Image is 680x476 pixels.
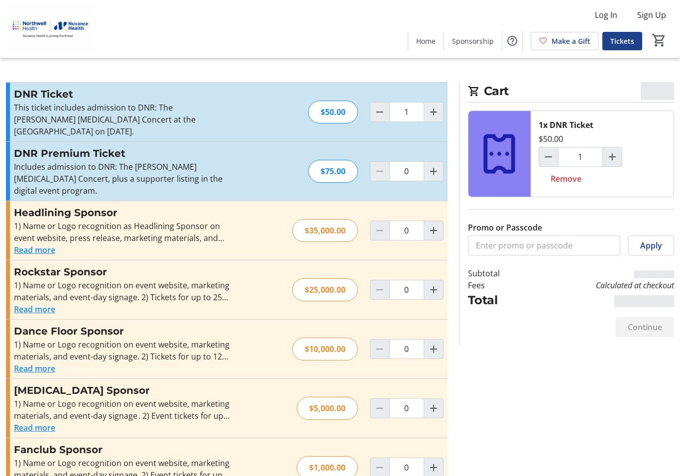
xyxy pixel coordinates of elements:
div: 1) Name or Logo recognition on event website, marketing materials, and event-day signage . 2) Eve... [14,398,231,422]
span: Sign Up [637,9,666,21]
input: Headlining Sponsor Quantity [389,221,424,240]
div: 1x DNR Ticket [539,119,593,131]
h3: Rockstar Sponsor [14,264,231,279]
button: Increment by one [424,399,443,418]
button: Help [502,31,522,51]
a: Home [408,32,444,50]
span: Tickets [610,36,634,46]
h3: Dance Floor Sponsor [14,324,231,339]
span: Sponsorship [452,36,494,46]
button: Increment by one [424,162,443,181]
input: DNR Ticket Quantity [558,147,603,167]
div: $10,000.00 [292,338,358,360]
span: Home [416,36,436,46]
button: Decrement by one [539,147,558,166]
button: Cart [650,31,668,49]
p: This ticket includes admission to DNR: The [PERSON_NAME] [MEDICAL_DATA] Concert at the [GEOGRAPHI... [14,102,231,137]
input: Dance Floor Sponsor Quantity [389,339,424,359]
button: Apply [628,236,674,255]
h3: DNR Premium Ticket [14,146,231,161]
td: Subtotal [468,267,528,279]
div: $35,000.00 [292,219,358,242]
p: Includes admission to DNR: The [PERSON_NAME] [MEDICAL_DATA] Concert, plus a supporter listing in ... [14,161,231,197]
h2: Cart [468,82,674,103]
button: Read more [14,362,55,374]
span: $0.00 [641,82,674,100]
a: Sponsorship [444,32,502,50]
label: Promo or Passcode [468,222,542,234]
td: Calculated at checkout [528,279,674,291]
div: $25,000.00 [292,278,358,301]
button: Increment by one [424,280,443,299]
a: Make a Gift [531,32,598,50]
div: $50.00 [539,133,563,145]
button: Read more [14,422,55,434]
a: Tickets [602,32,642,50]
button: Increment by one [603,147,622,166]
img: Nuvance Health's Logo [6,4,95,54]
button: Remove [539,169,593,189]
input: DNR Premium Ticket Quantity [389,161,424,181]
td: Fees [468,279,528,291]
div: 1) Name or Logo recognition on event website, marketing materials, and event-day signage. 2) Tick... [14,339,231,362]
h3: [MEDICAL_DATA] Sponsor [14,383,231,398]
div: $50.00 [308,101,358,123]
input: Rockstar Sponsor Quantity [389,280,424,300]
button: Decrement by one [370,103,389,121]
button: Increment by one [424,340,443,358]
h3: Headlining Sponsor [14,205,231,220]
button: Increment by one [424,103,443,121]
div: 1) Name or Logo recognition as Headlining Sponsor on event website, press release, marketing mate... [14,220,231,244]
button: Read more [14,303,55,315]
input: DNR Ticket Quantity [389,102,424,122]
span: Apply [640,239,662,251]
h3: Fanclub Sponsor [14,442,231,457]
button: Sign Up [629,7,674,23]
input: Enter promo or passcode [468,236,620,255]
button: Read more [14,244,55,256]
div: $75.00 [308,160,358,183]
button: Log In [587,7,625,23]
span: Make a Gift [552,36,590,46]
div: $5,000.00 [297,397,358,420]
td: Total [468,291,528,309]
span: Remove [551,173,581,185]
input: Encore Sponsor Quantity [389,398,424,418]
h3: DNR Ticket [14,87,231,102]
span: Log In [595,9,617,21]
div: 1) Name or Logo recognition on event website, marketing materials, and event-day signage. 2) Tick... [14,279,231,303]
button: Increment by one [424,221,443,240]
